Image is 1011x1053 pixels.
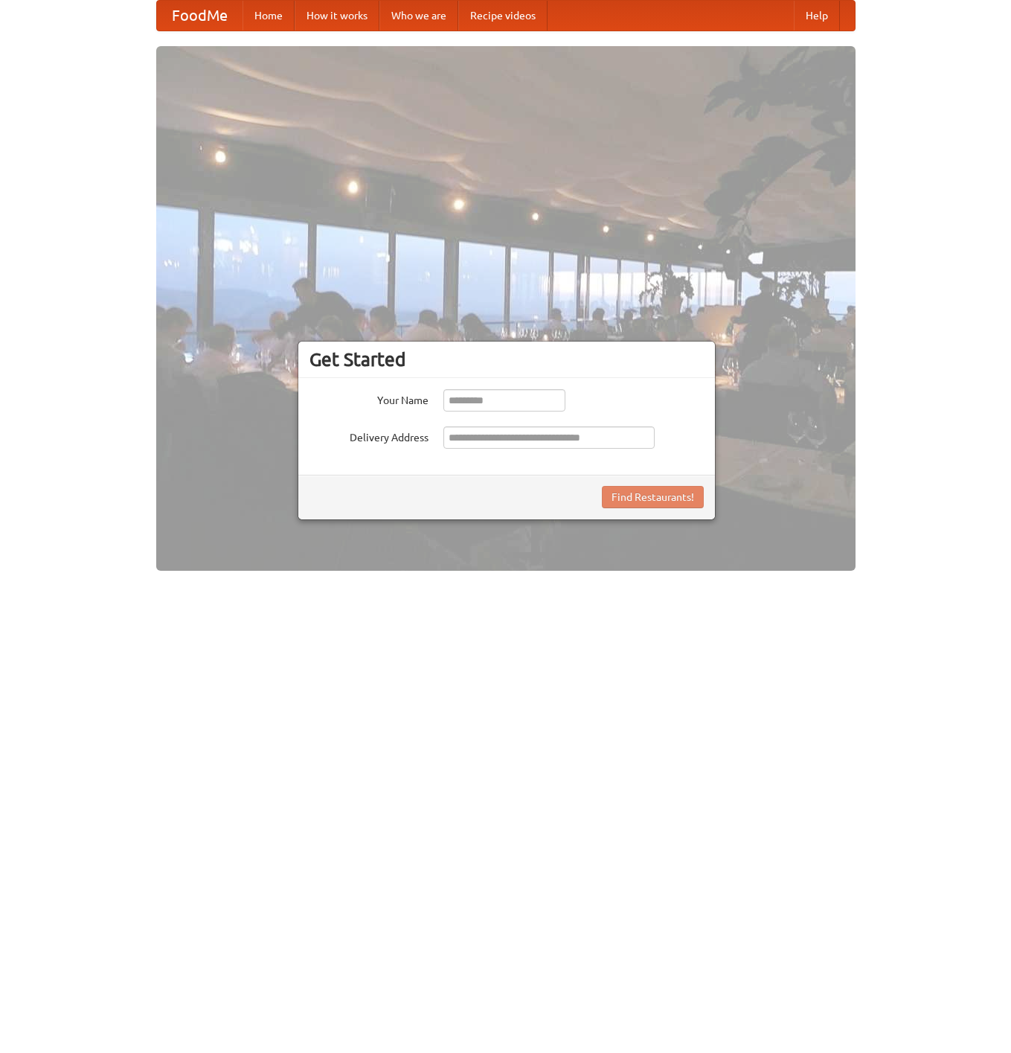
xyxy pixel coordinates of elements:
[379,1,458,31] a: Who we are
[602,486,704,508] button: Find Restaurants!
[243,1,295,31] a: Home
[458,1,548,31] a: Recipe videos
[794,1,840,31] a: Help
[295,1,379,31] a: How it works
[157,1,243,31] a: FoodMe
[309,389,429,408] label: Your Name
[309,426,429,445] label: Delivery Address
[309,348,704,371] h3: Get Started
